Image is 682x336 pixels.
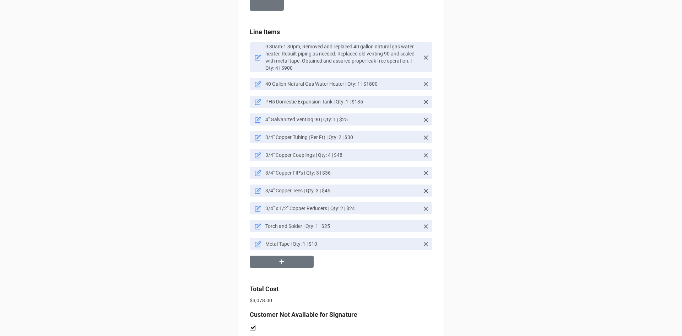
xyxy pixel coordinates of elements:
[265,80,420,87] p: 40 Gallon Natural Gas Water Heater | Qty: 1 | $1800
[265,240,420,247] p: Metal Tape | Qty: 1 | $10
[250,310,357,320] label: Customer Not Available for Signature
[250,27,280,37] label: Line Items
[265,187,420,194] p: 3/4" Copper Tees | Qty: 3 | $45
[265,43,420,71] p: 9:30am-1:30pm; Removed and replaced 40 gallon natural gas water heater. Rebuilt piping as needed....
[265,151,420,159] p: 3/4" Copper Couplings | Qty: 4 | $48
[265,134,420,141] p: 3/4" Copper Tubing (Per Ft) | Qty: 2 | $30
[265,116,420,123] p: 4" Galvanized Venting 90 | Qty: 1 | $25
[250,297,432,304] p: $3,078.00
[265,223,420,230] p: Torch and Solder | Qty: 1 | $25
[265,169,420,176] p: 3/4" Copper FIP's | Qty: 3 | $36
[265,98,420,105] p: PH5 Domestic Expansion Tank | Qty: 1 | $135
[250,285,278,293] b: Total Cost
[265,205,420,212] p: 3/4" x 1/2" Copper Reducers | Qty: 2 | $24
